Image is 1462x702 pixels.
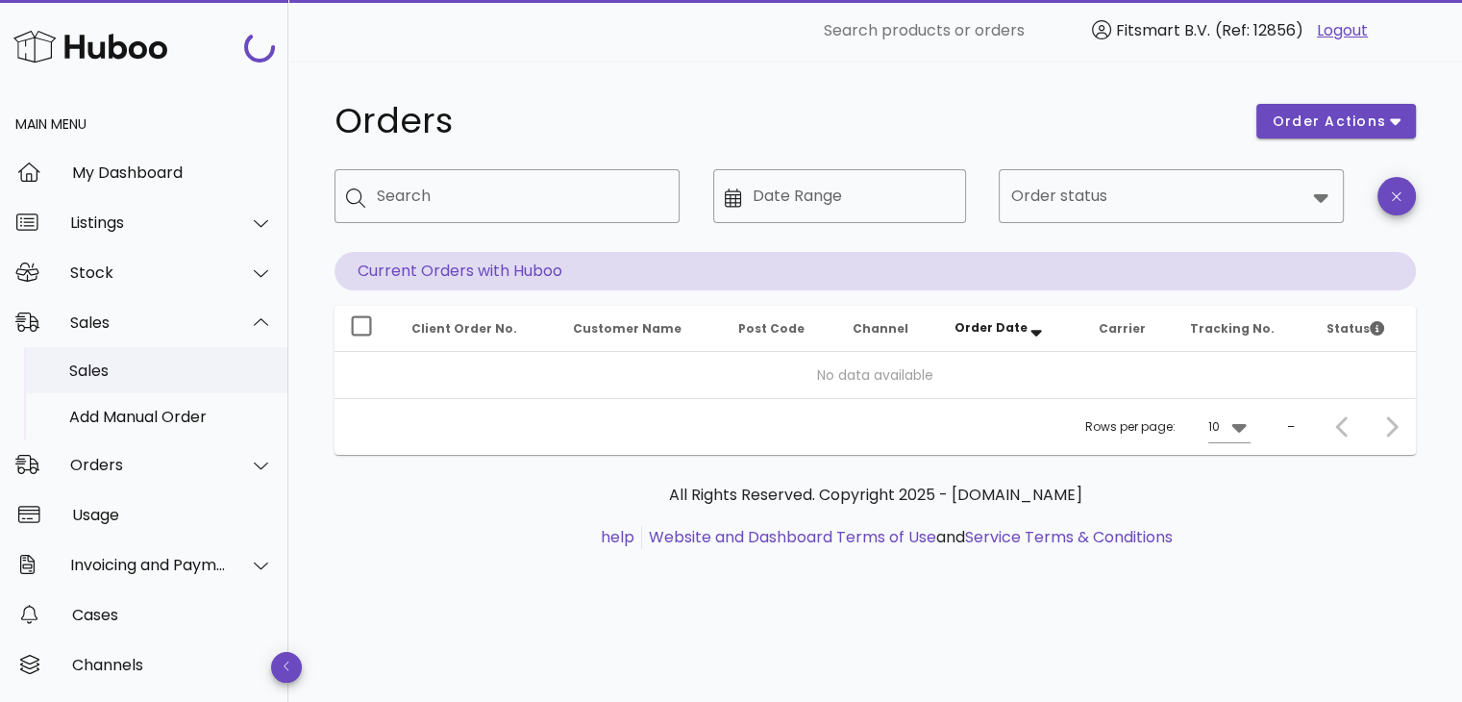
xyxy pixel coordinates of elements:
div: 10Rows per page: [1208,412,1251,442]
a: Website and Dashboard Terms of Use [649,526,936,548]
span: Post Code [737,320,804,337]
span: Tracking No. [1190,320,1275,337]
div: Sales [69,362,273,380]
div: Usage [72,506,273,524]
span: Carrier [1098,320,1145,337]
span: Customer Name [573,320,681,337]
th: Customer Name [558,306,723,352]
span: Fitsmart B.V. [1116,19,1210,41]
div: – [1287,418,1295,436]
div: Sales [70,313,227,332]
a: help [601,526,634,548]
h1: Orders [335,104,1233,138]
span: Client Order No. [411,320,517,337]
th: Client Order No. [396,306,558,352]
th: Order Date: Sorted descending. Activate to remove sorting. [939,306,1082,352]
span: Channel [853,320,908,337]
div: Channels [72,656,273,674]
div: Invoicing and Payments [70,556,227,574]
div: Rows per page: [1085,399,1251,455]
div: Listings [70,213,227,232]
span: Status [1326,320,1384,337]
p: All Rights Reserved. Copyright 2025 - [DOMAIN_NAME] [350,484,1400,507]
th: Post Code [722,306,836,352]
li: and [642,526,1173,549]
span: order actions [1272,112,1387,132]
div: Add Manual Order [69,408,273,426]
a: Service Terms & Conditions [965,526,1173,548]
span: Order Date [954,319,1028,336]
a: Logout [1317,19,1368,42]
th: Status [1311,306,1416,352]
div: Cases [72,606,273,624]
p: Current Orders with Huboo [335,252,1416,290]
td: No data available [335,352,1416,398]
th: Channel [837,306,939,352]
div: Stock [70,263,227,282]
div: Order status [999,169,1344,223]
div: 10 [1208,418,1220,436]
th: Tracking No. [1175,306,1311,352]
span: (Ref: 12856) [1215,19,1303,41]
button: order actions [1256,104,1416,138]
th: Carrier [1082,306,1175,352]
div: My Dashboard [72,163,273,182]
div: Orders [70,456,227,474]
img: Huboo Logo [13,26,167,67]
